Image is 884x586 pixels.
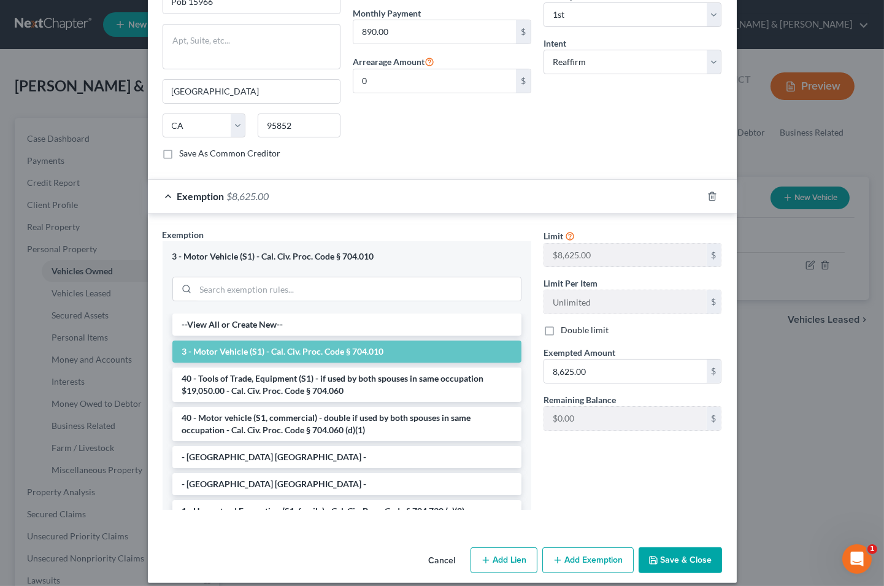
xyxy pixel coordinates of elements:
[867,544,877,554] span: 1
[163,229,204,240] span: Exemption
[542,547,634,573] button: Add Exemption
[258,114,340,138] input: Enter zip...
[177,190,225,202] span: Exemption
[544,407,707,430] input: --
[544,244,707,267] input: --
[544,290,707,314] input: --
[544,360,707,383] input: 0.00
[842,544,872,574] iframe: Intercom live chat
[353,54,434,69] label: Arrearage Amount
[172,314,521,336] li: --View All or Create New--
[561,324,609,336] label: Double limit
[471,547,537,573] button: Add Lien
[544,393,616,406] label: Remaining Balance
[163,80,340,103] input: Enter city...
[544,231,563,241] span: Limit
[180,147,281,160] label: Save As Common Creditor
[172,407,521,441] li: 40 - Motor vehicle (S1, commercial) - double if used by both spouses in same occupation - Cal. Ci...
[227,190,269,202] span: $8,625.00
[172,446,521,468] li: - [GEOGRAPHIC_DATA] [GEOGRAPHIC_DATA] -
[172,473,521,495] li: - [GEOGRAPHIC_DATA] [GEOGRAPHIC_DATA] -
[707,244,721,267] div: $
[353,20,516,44] input: 0.00
[353,7,421,20] label: Monthly Payment
[639,547,722,573] button: Save & Close
[516,20,531,44] div: $
[196,277,521,301] input: Search exemption rules...
[544,37,566,50] label: Intent
[172,341,521,363] li: 3 - Motor Vehicle (S1) - Cal. Civ. Proc. Code § 704.010
[172,251,521,263] div: 3 - Motor Vehicle (S1) - Cal. Civ. Proc. Code § 704.010
[544,347,615,358] span: Exempted Amount
[707,407,721,430] div: $
[707,360,721,383] div: $
[172,368,521,402] li: 40 - Tools of Trade, Equipment (S1) - if used by both spouses in same occupation $19,050.00 - Cal...
[544,277,598,290] label: Limit Per Item
[707,290,721,314] div: $
[353,69,516,93] input: 0.00
[516,69,531,93] div: $
[419,549,466,573] button: Cancel
[172,500,521,522] li: 1 - Homestead Exemption (S1, family) - Cal. Civ. Proc. Code § 704.730 (a)(2)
